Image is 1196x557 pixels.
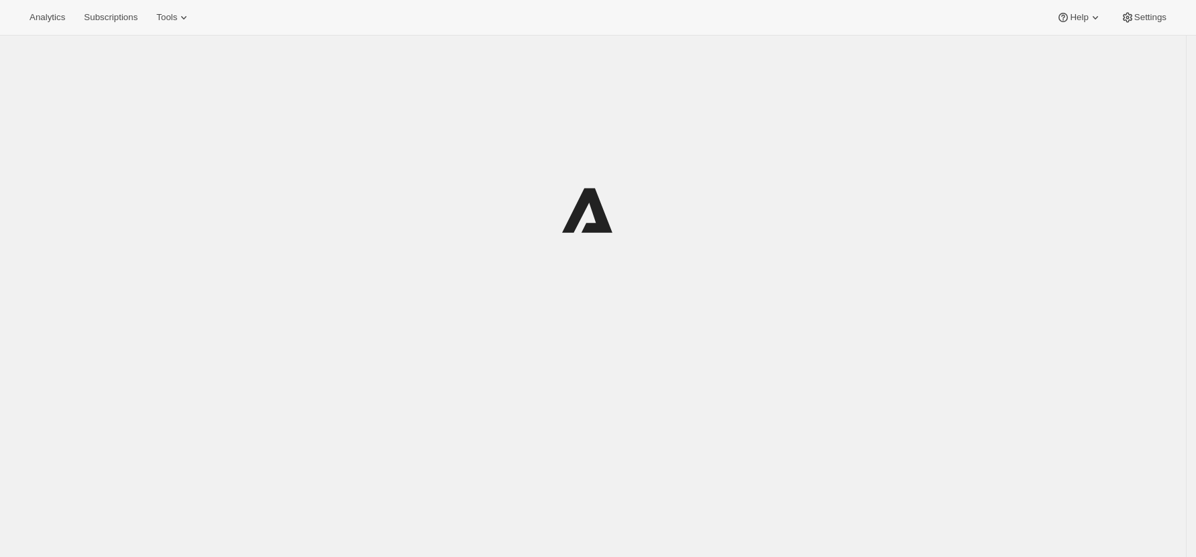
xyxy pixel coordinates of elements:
button: Analytics [21,8,73,27]
button: Subscriptions [76,8,146,27]
button: Help [1048,8,1109,27]
span: Settings [1134,12,1166,23]
span: Tools [156,12,177,23]
span: Help [1070,12,1088,23]
button: Tools [148,8,199,27]
button: Settings [1113,8,1175,27]
span: Subscriptions [84,12,138,23]
span: Analytics [30,12,65,23]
